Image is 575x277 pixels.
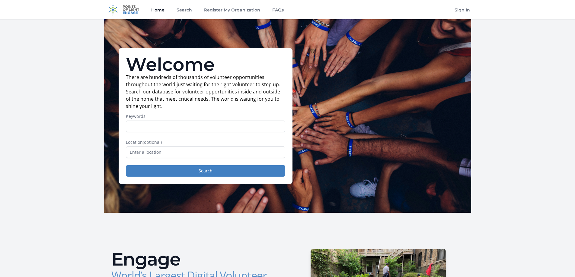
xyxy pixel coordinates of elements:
[126,139,285,145] label: Location
[143,139,162,145] span: (optional)
[126,165,285,177] button: Search
[126,74,285,110] p: There are hundreds of thousands of volunteer opportunities throughout the world just waiting for ...
[126,113,285,119] label: Keywords
[111,250,283,268] h2: Engage
[126,55,285,74] h1: Welcome
[126,146,285,158] input: Enter a location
